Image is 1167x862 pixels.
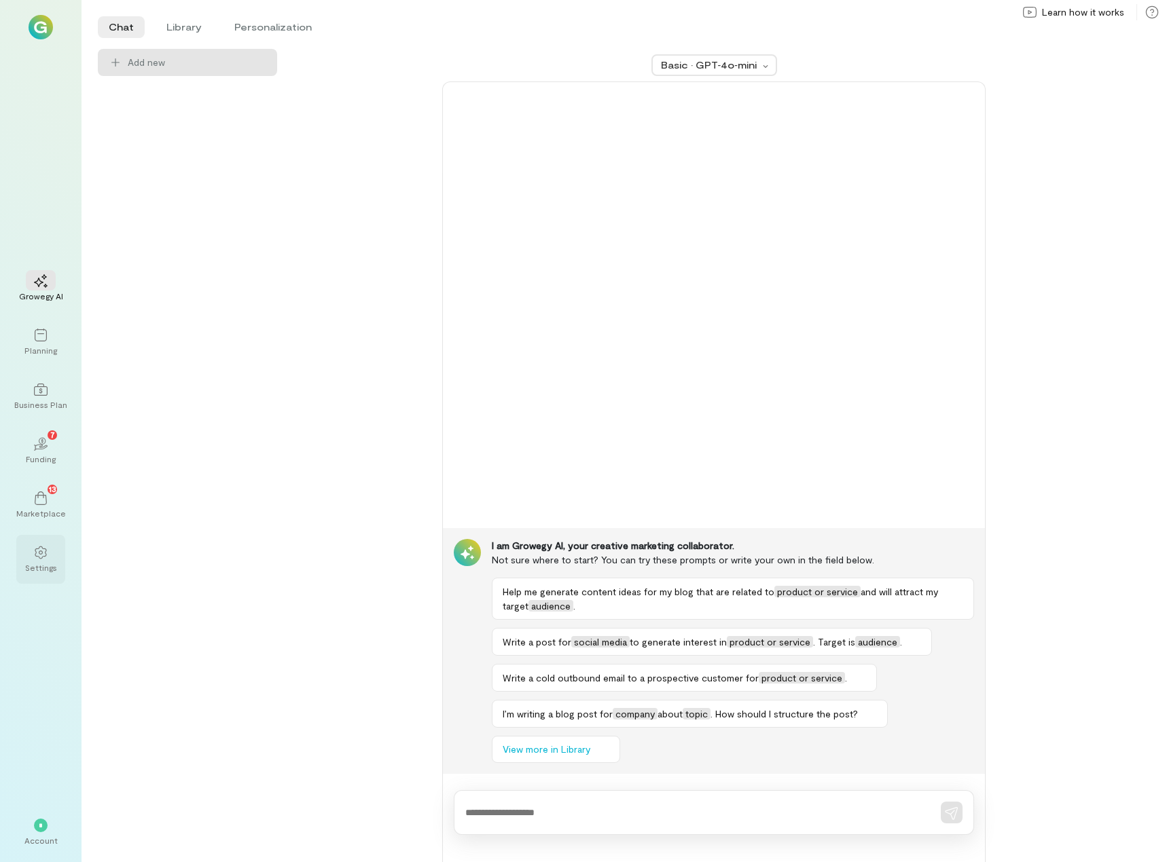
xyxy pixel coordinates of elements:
li: Personalization [223,16,323,38]
span: Write a post for [503,636,571,648]
a: Settings [16,535,65,584]
span: . [845,672,847,683]
span: 13 [49,483,56,495]
span: Write a cold outbound email to a prospective customer for [503,672,759,683]
a: Growegy AI [16,263,65,312]
div: Account [24,835,58,846]
div: Business Plan [14,399,67,410]
span: . [900,636,902,648]
div: Funding [26,453,56,464]
a: Business Plan [16,372,65,421]
div: Growegy AI [19,291,63,301]
span: I’m writing a blog post for [503,708,613,719]
span: Learn how it works [1042,5,1124,19]
span: Add new [128,56,266,69]
span: 7 [50,428,55,441]
span: audience [528,600,573,612]
div: *Account [16,808,65,857]
div: Planning [24,345,57,356]
li: Chat [98,16,145,38]
span: about [658,708,683,719]
div: Basic · GPT‑4o‑mini [661,58,759,72]
a: Planning [16,318,65,367]
span: . [573,600,575,612]
span: . Target is [813,636,855,648]
button: Write a cold outbound email to a prospective customer forproduct or service. [492,664,877,692]
span: . How should I structure the post? [711,708,858,719]
span: social media [571,636,630,648]
div: Marketplace [16,508,66,519]
button: I’m writing a blog post forcompanyabouttopic. How should I structure the post? [492,700,888,728]
div: Not sure where to start? You can try these prompts or write your own in the field below. [492,552,974,567]
a: Marketplace [16,481,65,529]
div: I am Growegy AI, your creative marketing collaborator. [492,539,974,552]
span: company [613,708,658,719]
button: View more in Library [492,736,620,763]
a: Funding [16,426,65,475]
span: topic [683,708,711,719]
span: View more in Library [503,743,590,756]
div: Settings [25,562,57,573]
span: audience [855,636,900,648]
li: Library [156,16,213,38]
span: product or service [774,586,861,597]
button: Write a post forsocial mediato generate interest inproduct or service. Target isaudience. [492,628,932,656]
button: Help me generate content ideas for my blog that are related toproduct or serviceand will attract ... [492,578,974,620]
span: product or service [759,672,845,683]
span: Help me generate content ideas for my blog that are related to [503,586,774,597]
span: product or service [727,636,813,648]
span: to generate interest in [630,636,727,648]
